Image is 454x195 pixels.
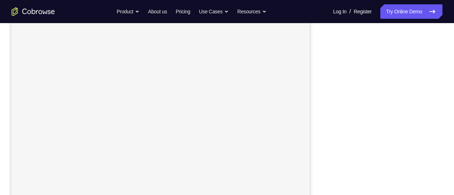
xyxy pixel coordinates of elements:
[199,4,229,19] button: Use Cases
[148,4,167,19] a: About us
[237,4,267,19] button: Resources
[380,4,442,19] a: Try Online Demo
[117,4,139,19] button: Product
[354,4,372,19] a: Register
[12,7,55,16] a: Go to the home page
[333,4,346,19] a: Log In
[176,4,190,19] a: Pricing
[349,7,351,16] span: /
